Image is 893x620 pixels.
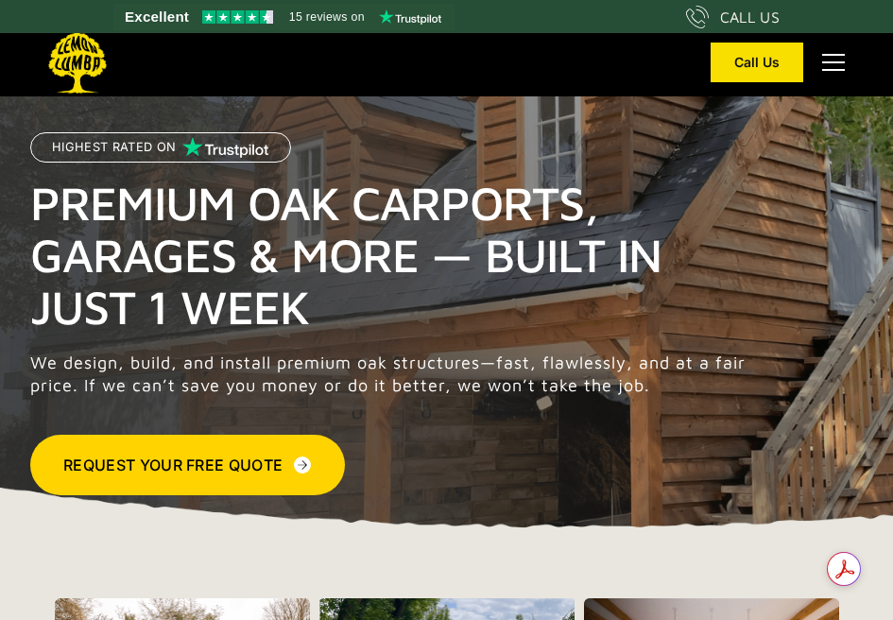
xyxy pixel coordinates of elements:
p: We design, build, and install premium oak structures—fast, flawlessly, and at a fair price. If we... [30,352,756,397]
a: See Lemon Lumba reviews on Trustpilot [113,4,455,30]
a: CALL US [686,6,780,28]
p: Highest Rated on [52,141,176,154]
div: CALL US [720,6,780,28]
a: Request Your Free Quote [30,435,345,495]
span: Excellent [125,6,189,28]
span: 15 reviews on [289,6,365,28]
a: Highest Rated on [30,132,291,177]
div: Call Us [734,56,780,69]
img: Trustpilot logo [379,9,441,25]
div: menu [811,40,849,85]
img: Trustpilot 4.5 stars [202,10,273,24]
a: Call Us [711,43,803,82]
div: Request Your Free Quote [63,454,283,476]
h1: Premium Oak Carports, Garages & More — Built in Just 1 Week [30,177,756,333]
